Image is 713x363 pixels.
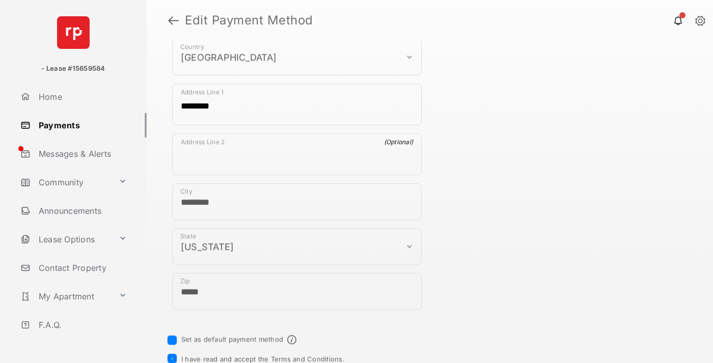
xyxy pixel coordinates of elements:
[16,142,147,166] a: Messages & Alerts
[287,335,296,344] span: Default payment method info
[16,113,147,137] a: Payments
[16,199,147,223] a: Announcements
[181,335,283,343] label: Set as default payment method
[172,39,422,75] div: payment_method_screening[postal_addresses][country]
[172,133,422,175] div: payment_method_screening[postal_addresses][addressLine2]
[16,256,147,280] a: Contact Property
[172,83,422,125] div: payment_method_screening[postal_addresses][addressLine1]
[16,170,115,194] a: Community
[16,284,115,309] a: My Apartment
[41,64,105,74] p: - Lease #15659584
[16,227,115,252] a: Lease Options
[185,14,313,26] strong: Edit Payment Method
[172,183,422,220] div: payment_method_screening[postal_addresses][locality]
[172,228,422,265] div: payment_method_screening[postal_addresses][administrativeArea]
[16,85,147,109] a: Home
[16,313,147,337] a: F.A.Q.
[57,16,90,49] img: svg+xml;base64,PHN2ZyB4bWxucz0iaHR0cDovL3d3dy53My5vcmcvMjAwMC9zdmciIHdpZHRoPSI2NCIgaGVpZ2h0PSI2NC...
[172,273,422,310] div: payment_method_screening[postal_addresses][postalCode]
